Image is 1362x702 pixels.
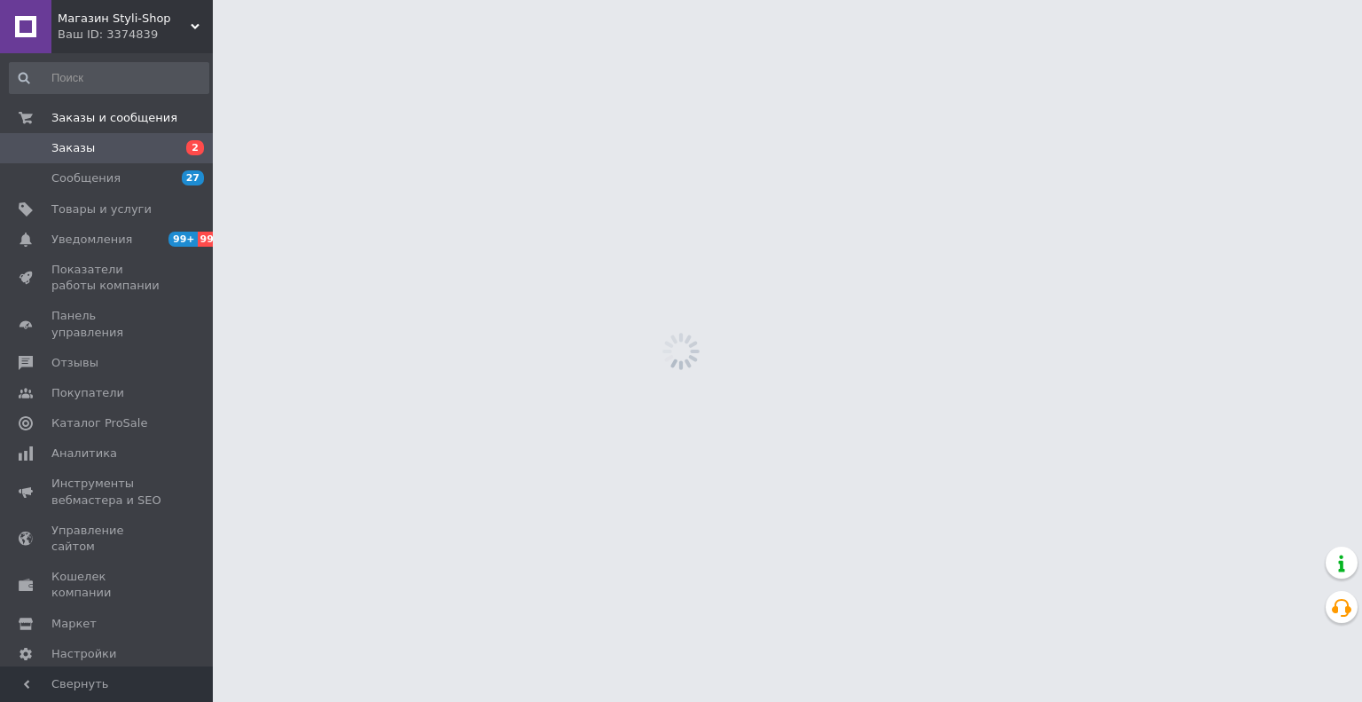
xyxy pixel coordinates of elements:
[51,523,164,555] span: Управление сайтом
[51,446,117,461] span: Аналитика
[186,140,204,155] span: 2
[51,262,164,294] span: Показатели работы компании
[51,385,124,401] span: Покупатели
[51,110,177,126] span: Заказы и сообщения
[51,616,97,632] span: Маркет
[58,11,191,27] span: Магазин Styli-Shop
[198,232,227,247] span: 99+
[182,170,204,185] span: 27
[9,62,209,94] input: Поиск
[168,232,198,247] span: 99+
[51,170,121,186] span: Сообщения
[51,355,98,371] span: Отзывы
[51,232,132,248] span: Уведомления
[51,415,147,431] span: Каталог ProSale
[51,569,164,601] span: Кошелек компании
[58,27,213,43] div: Ваш ID: 3374839
[51,308,164,340] span: Панель управления
[51,140,95,156] span: Заказы
[51,201,152,217] span: Товары и услуги
[51,646,116,662] span: Настройки
[51,476,164,508] span: Инструменты вебмастера и SEO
